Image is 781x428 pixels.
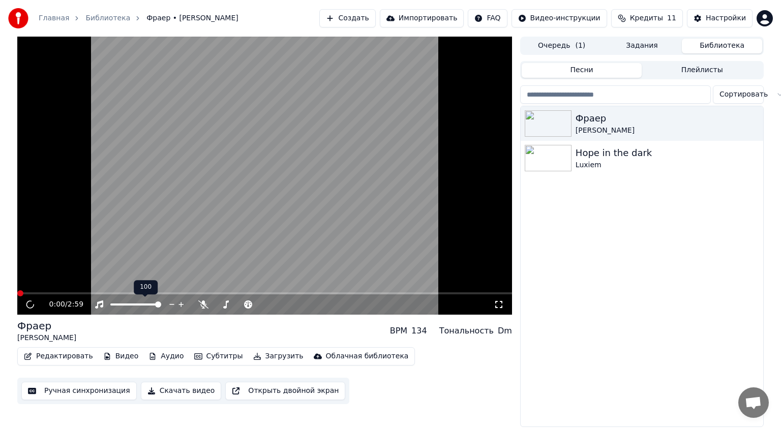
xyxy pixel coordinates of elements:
span: Фраер • [PERSON_NAME] [146,13,238,23]
button: Редактировать [20,349,97,363]
div: Dm [498,325,512,337]
span: 2:59 [68,299,83,310]
button: Видео [99,349,143,363]
button: Плейлисты [642,63,762,78]
button: Субтитры [190,349,247,363]
button: Загрузить [249,349,308,363]
button: Импортировать [380,9,464,27]
div: Фраер [576,111,759,126]
button: Песни [522,63,642,78]
div: [PERSON_NAME] [17,333,76,343]
div: 100 [134,280,158,294]
span: ( 1 ) [575,41,585,51]
div: Тональность [439,325,494,337]
div: Hope in the dark [576,146,759,160]
button: Настройки [687,9,753,27]
div: Облачная библиотека [326,351,409,361]
span: 0:00 [49,299,65,310]
a: Главная [39,13,69,23]
button: Аудио [144,349,188,363]
span: Сортировать [719,89,768,100]
div: / [49,299,74,310]
nav: breadcrumb [39,13,238,23]
div: Фраер [17,319,76,333]
button: Открыть двойной экран [225,382,345,400]
button: Скачать видео [141,382,222,400]
a: Открытый чат [738,387,769,418]
button: Библиотека [682,39,762,53]
button: Ручная синхронизация [21,382,137,400]
div: [PERSON_NAME] [576,126,759,136]
div: Настройки [706,13,746,23]
button: Задания [602,39,682,53]
span: 11 [667,13,676,23]
a: Библиотека [85,13,130,23]
img: youka [8,8,28,28]
div: BPM [390,325,407,337]
button: Создать [319,9,375,27]
button: Кредиты11 [611,9,683,27]
button: Видео-инструкции [512,9,607,27]
div: 134 [411,325,427,337]
button: FAQ [468,9,507,27]
span: Кредиты [630,13,663,23]
div: Luxiem [576,160,759,170]
button: Очередь [522,39,602,53]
